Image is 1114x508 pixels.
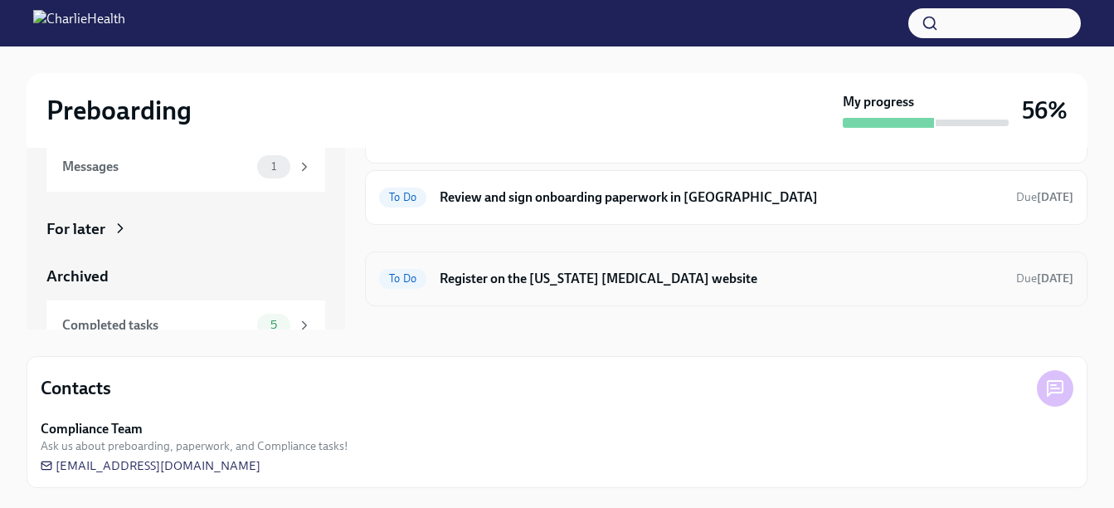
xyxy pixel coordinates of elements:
span: 1 [261,160,286,173]
span: October 4th, 2025 08:00 [1016,271,1073,286]
span: Ask us about preboarding, paperwork, and Compliance tasks! [41,438,348,454]
span: Due [1016,271,1073,286]
strong: Compliance Team [41,420,143,438]
a: For later [46,218,325,240]
strong: My progress [843,93,914,111]
span: 5 [260,319,287,331]
img: CharlieHealth [33,10,125,37]
a: To DoReview and sign onboarding paperwork in [GEOGRAPHIC_DATA]Due[DATE] [379,184,1073,211]
h4: Contacts [41,376,111,401]
span: October 11th, 2025 08:00 [1016,189,1073,205]
div: Messages [62,158,251,176]
a: Messages1 [46,142,325,192]
span: To Do [379,191,426,203]
a: To DoRegister on the [US_STATE] [MEDICAL_DATA] websiteDue[DATE] [379,266,1073,292]
a: Completed tasks5 [46,300,325,350]
a: [EMAIL_ADDRESS][DOMAIN_NAME] [41,457,260,474]
h6: Review and sign onboarding paperwork in [GEOGRAPHIC_DATA] [440,188,1003,207]
span: To Do [379,272,426,285]
strong: [DATE] [1037,271,1073,286]
h3: 56% [1022,95,1068,125]
span: Due [1016,190,1073,204]
div: Completed tasks [62,316,251,335]
a: Archived [46,266,325,287]
div: For later [46,218,105,240]
strong: [DATE] [1037,190,1073,204]
h2: Preboarding [46,94,192,127]
h6: Register on the [US_STATE] [MEDICAL_DATA] website [440,270,1003,288]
